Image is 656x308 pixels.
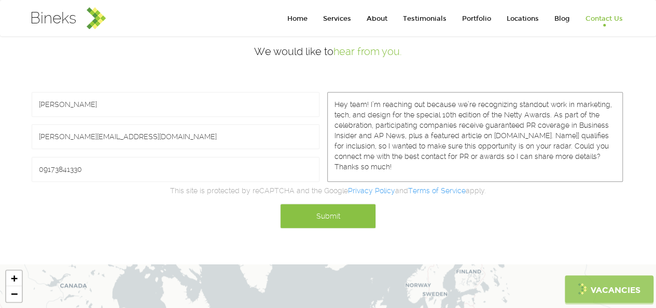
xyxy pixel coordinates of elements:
a: About [359,8,395,29]
a: Bineks [25,2,111,28]
input: E-mail* [32,124,319,149]
span: Vacancies [591,285,640,297]
a: Contact Us [578,8,631,29]
a: Zoom out [6,286,22,302]
a: Terms of Service [408,186,466,195]
a: Testimonials [395,8,454,29]
img: Bineks [87,7,106,29]
a: Privacy Policy [348,186,395,195]
a: Portfolio [454,8,499,29]
input: Submit [280,204,376,229]
a: Services [315,8,359,29]
p: We would like to [40,44,616,59]
input: Name* [32,92,319,117]
a: Vacancies [565,275,653,303]
input: Phone (International Format) [32,157,319,182]
a: Blog [547,8,578,29]
a: Locations [499,8,547,29]
span: hear from you. [333,45,402,58]
span: Bineks [30,9,76,27]
img: link_to_vacancies [578,283,588,294]
a: Zoom in [6,271,22,286]
a: Home [280,8,315,29]
div: This site is protected by reCAPTCHA and the Google and apply. [33,185,624,196]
